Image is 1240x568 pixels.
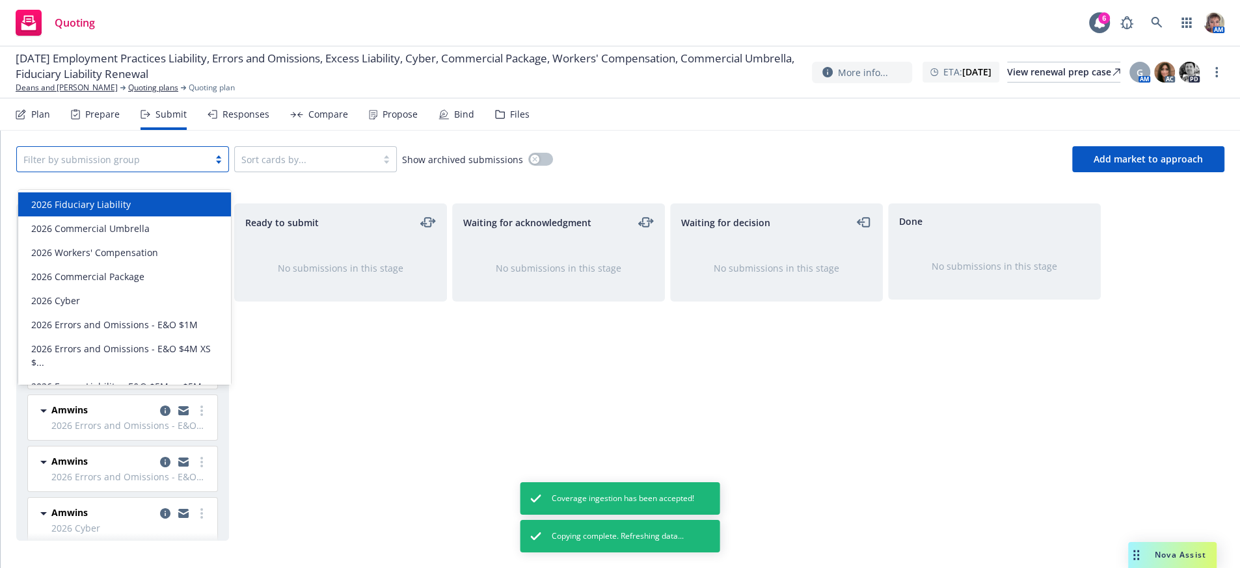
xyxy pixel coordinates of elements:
div: Bind [454,109,474,120]
div: Propose [383,109,418,120]
div: No submissions in this stage [692,261,861,275]
span: [DATE] Employment Practices Liability, Errors and Omissions, Excess Liability, Cyber, Commercial ... [16,51,802,82]
div: View renewal prep case [1007,62,1120,82]
button: Add market to approach [1072,146,1224,172]
a: moveLeftRight [420,214,436,230]
div: Drag to move [1128,542,1144,568]
a: Report a Bug [1114,10,1140,36]
span: Quoting plan [189,82,235,94]
span: Show archived submissions [402,153,523,166]
div: Files [510,109,530,120]
span: Amwins [51,454,88,468]
span: 2026 Fiduciary Liability [31,198,131,211]
a: Deans and [PERSON_NAME] [16,82,118,94]
span: Waiting for acknowledgment [463,216,591,229]
span: Amwins [51,403,88,417]
a: Quoting [10,5,100,41]
a: more [194,454,209,470]
div: No submissions in this stage [256,261,425,275]
div: Responses [222,109,269,120]
span: 2026 Errors and Omissions - E&O $4M XS $... [31,342,223,369]
span: 2026 Excess Liability - E&O $5M xs $5M [31,380,202,393]
span: ETA : [943,65,991,79]
a: copy logging email [157,403,173,419]
div: Compare [308,109,348,120]
a: more [1209,64,1224,80]
div: 6 [1098,12,1110,24]
span: 2026 Workers' Compensation [31,246,158,259]
span: More info... [838,66,888,79]
img: photo [1154,62,1175,83]
div: No submissions in this stage [910,259,1079,273]
span: 2026 Errors and Omissions - E&O $1M [51,470,209,484]
img: photo [1204,12,1224,33]
span: Coverage ingestion has been accepted! [552,493,694,504]
a: more [194,403,209,419]
span: 2026 Errors and Omissions - E&O $4M XS $1M [51,419,209,432]
a: more [194,506,209,521]
span: 2026 Cyber [31,294,80,307]
span: 2026 Commercial Package [31,270,144,283]
button: More info... [812,62,912,83]
span: 2026 Commercial Umbrella [31,222,150,235]
span: Add market to approach [1094,153,1203,165]
span: Done [899,214,923,228]
img: photo [1179,62,1200,83]
div: Submit [155,109,187,120]
span: Amwins [51,506,88,519]
a: View renewal prep case [1007,62,1120,83]
a: moveLeftRight [638,214,654,230]
a: Switch app [1174,10,1200,36]
a: Quoting plans [128,82,178,94]
a: copy logging email [157,506,173,521]
span: Waiting for decision [681,216,770,229]
strong: [DATE] [962,66,991,78]
span: Nova Assist [1155,549,1206,560]
span: G [1137,66,1143,79]
span: Ready to submit [245,216,319,229]
a: Search [1144,10,1170,36]
span: Copying complete. Refreshing data... [552,530,684,542]
div: Prepare [85,109,120,120]
a: moveLeft [856,214,872,230]
div: No submissions in this stage [474,261,643,275]
a: copy logging email [176,506,191,521]
span: Quoting [55,18,95,28]
div: Plan [31,109,50,120]
button: Nova Assist [1128,542,1217,568]
a: copy logging email [157,454,173,470]
span: 2026 Errors and Omissions - E&O $1M [31,318,198,331]
span: 2026 Cyber [51,521,209,535]
a: copy logging email [176,454,191,470]
a: copy logging email [176,403,191,419]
